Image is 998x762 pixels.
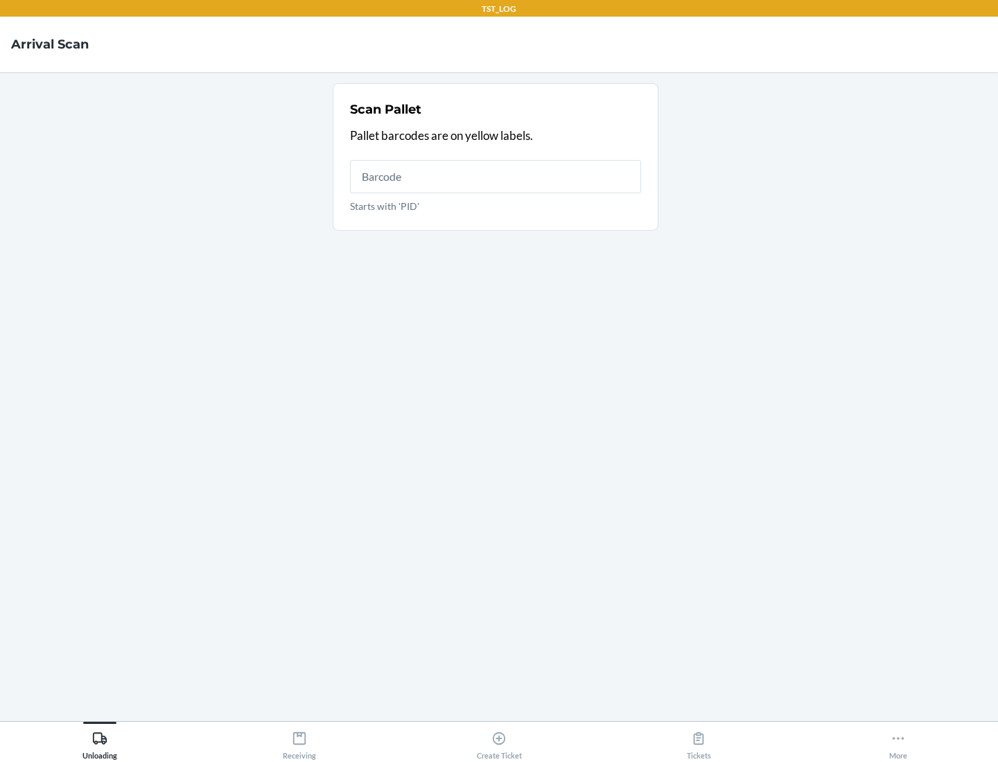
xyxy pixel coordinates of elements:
[350,100,421,118] h2: Scan Pallet
[889,725,907,760] div: More
[399,722,599,760] button: Create Ticket
[200,722,399,760] button: Receiving
[350,127,641,145] p: Pallet barcodes are on yellow labels.
[350,199,641,213] p: Starts with 'PID'
[283,725,316,760] div: Receiving
[82,725,117,760] div: Unloading
[599,722,798,760] button: Tickets
[687,725,711,760] div: Tickets
[350,160,641,193] input: Starts with 'PID'
[482,3,516,15] p: TST_LOG
[798,722,998,760] button: More
[11,35,89,53] h4: Arrival Scan
[477,725,522,760] div: Create Ticket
